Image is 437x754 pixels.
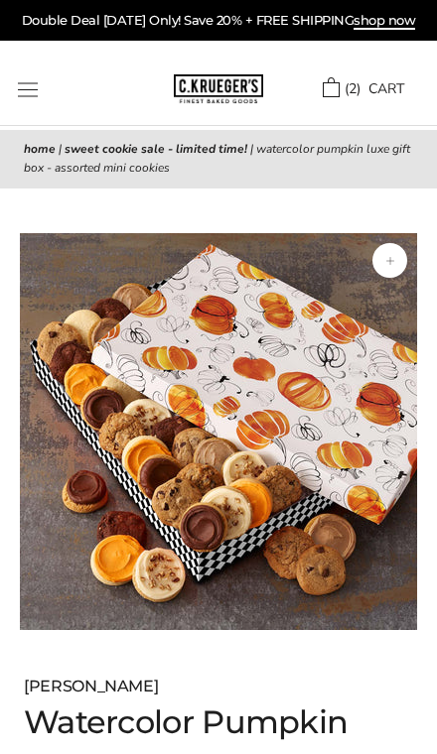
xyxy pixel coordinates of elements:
[18,82,38,97] button: Open navigation
[323,79,404,99] a: (2) CART
[372,243,407,278] button: Zoom
[24,675,413,698] div: [PERSON_NAME]
[24,140,413,180] nav: breadcrumbs
[174,74,263,103] img: C.KRUEGER'S
[22,12,416,30] a: Double Deal [DATE] Only! Save 20% + FREE SHIPPINGshop now
[59,141,62,157] span: |
[24,141,56,157] a: Home
[354,12,415,30] span: shop now
[250,141,253,157] span: |
[65,141,247,157] a: Sweet Cookie Sale - Limited Time!
[20,233,417,630] img: Watercolor Pumpkin Luxe Gift Box - Assorted Mini Cookies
